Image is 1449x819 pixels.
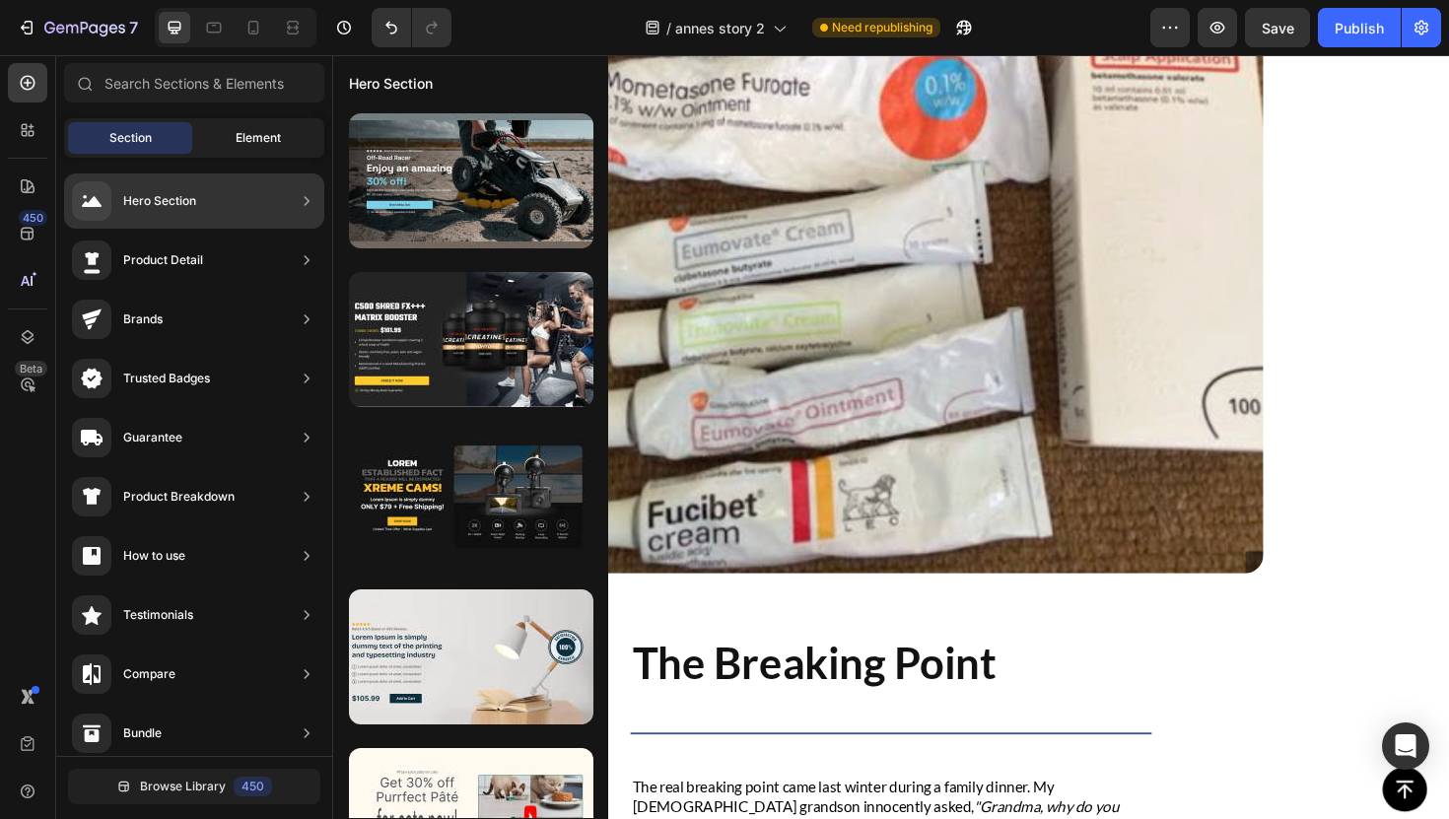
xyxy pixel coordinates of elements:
div: Publish [1335,18,1384,38]
input: Search Sections & Elements [64,63,324,102]
div: Open Intercom Messenger [1382,722,1429,770]
button: Browse Library450 [68,769,320,804]
div: Hero Section [123,191,196,211]
div: Testimonials [123,605,193,625]
div: Guarantee [123,428,182,447]
div: Trusted Badges [123,369,210,388]
div: 450 [234,777,272,796]
span: annes story 2 [675,18,765,38]
div: Undo/Redo [372,8,451,47]
span: Element [236,129,281,147]
span: Save [1262,20,1294,36]
h2: The Breaking Point [315,612,867,675]
button: Save [1245,8,1310,47]
div: Product Detail [123,250,203,270]
div: Beta [15,361,47,376]
div: Compare [123,664,175,684]
span: / [666,18,671,38]
div: 450 [19,210,47,226]
div: How to use [123,546,185,566]
div: Product Breakdown [123,487,235,507]
span: Browse Library [140,778,226,795]
div: Bundle [123,723,162,743]
button: 7 [8,8,147,47]
iframe: Design area [332,55,1449,819]
p: 7 [129,16,138,39]
button: Publish [1318,8,1401,47]
span: Need republishing [832,19,932,36]
div: Brands [123,309,163,329]
span: Section [109,129,152,147]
